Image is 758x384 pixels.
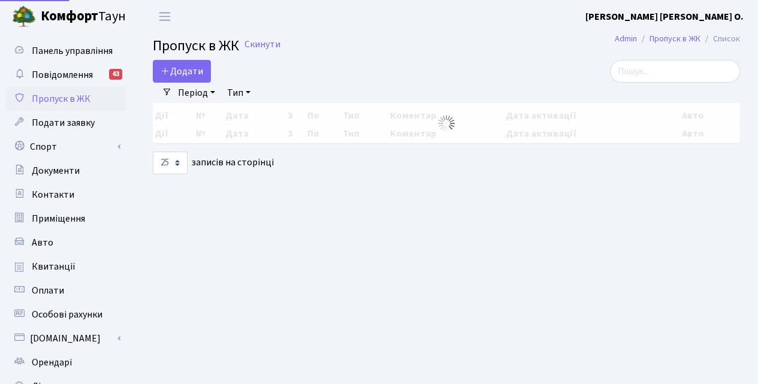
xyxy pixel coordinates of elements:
[41,7,98,26] b: Комфорт
[109,69,122,80] div: 43
[6,326,126,350] a: [DOMAIN_NAME]
[6,159,126,183] a: Документи
[32,356,72,369] span: Орендарі
[6,279,126,303] a: Оплати
[585,10,744,24] a: [PERSON_NAME] [PERSON_NAME] О.
[6,111,126,135] a: Подати заявку
[32,212,85,225] span: Приміщення
[32,284,64,297] span: Оплати
[161,65,203,78] span: Додати
[222,83,255,103] a: Тип
[6,87,126,111] a: Пропуск в ЖК
[6,39,126,63] a: Панель управління
[32,164,80,177] span: Документи
[12,5,36,29] img: logo.png
[610,60,740,83] input: Пошук...
[153,35,239,56] span: Пропуск в ЖК
[650,32,700,45] a: Пропуск в ЖК
[6,63,126,87] a: Повідомлення43
[41,7,126,27] span: Таун
[32,236,53,249] span: Авто
[6,183,126,207] a: Контакти
[6,231,126,255] a: Авто
[153,60,211,83] a: Додати
[32,44,113,58] span: Панель управління
[597,26,758,52] nav: breadcrumb
[244,39,280,50] a: Скинути
[6,255,126,279] a: Квитанції
[6,303,126,326] a: Особові рахунки
[700,32,740,46] li: Список
[615,32,637,45] a: Admin
[32,68,93,81] span: Повідомлення
[32,308,102,321] span: Особові рахунки
[32,116,95,129] span: Подати заявку
[153,152,274,174] label: записів на сторінці
[6,350,126,374] a: Орендарі
[32,188,74,201] span: Контакти
[585,10,744,23] b: [PERSON_NAME] [PERSON_NAME] О.
[32,260,76,273] span: Квитанції
[173,83,220,103] a: Період
[437,114,456,133] img: Обробка...
[32,92,90,105] span: Пропуск в ЖК
[6,207,126,231] a: Приміщення
[153,152,188,174] select: записів на сторінці
[150,7,180,26] button: Переключити навігацію
[6,135,126,159] a: Спорт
